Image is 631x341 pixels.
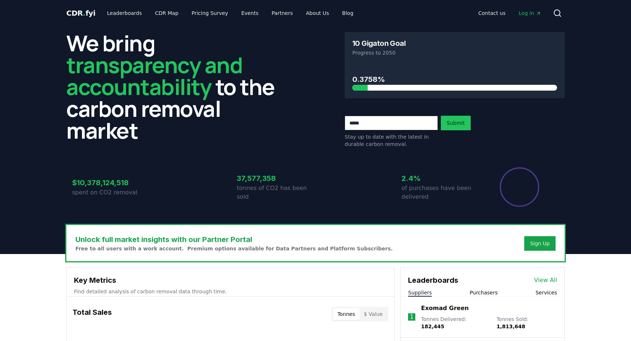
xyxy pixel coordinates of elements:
a: CDR.fyi [66,8,95,18]
a: Contact us [473,7,512,20]
a: View All [534,276,557,285]
h3: 10 Gigaton Goal [352,40,405,47]
a: Log in [513,7,547,20]
p: of purchases have been delivered [401,184,480,201]
div: Percentage of sales delivered [499,167,540,207]
nav: Main [101,7,359,20]
a: Blog [336,7,359,20]
p: Find detailed analysis of carbon removal data through time. [74,288,387,295]
h3: 37,577,358 [237,173,315,184]
p: 1 [410,313,414,321]
button: Sign Up [524,236,556,251]
a: CDR Map [149,7,184,20]
h3: Total Sales [72,307,112,321]
button: $ Value [360,308,387,320]
span: . [83,9,86,17]
a: Leaderboards [101,7,148,20]
button: Purchasers [470,289,498,296]
p: Free to all users with a work account. Premium options available for Data Partners and Platform S... [75,245,393,252]
a: Pricing Survey [186,7,234,20]
span: 1,813,648 [497,324,525,329]
span: transparency and accountability [66,50,242,102]
p: tonnes of CO2 has been sold [237,184,315,201]
p: Stay up to date with the latest in durable carbon removal. [345,133,438,148]
nav: Main [473,7,547,20]
h2: We bring to the carbon removal market [66,32,286,141]
span: 182,445 [421,324,444,329]
h3: $10,378,124,518 [72,177,151,188]
span: Log in [519,9,541,17]
button: Submit [441,116,471,130]
button: Suppliers [408,289,432,296]
p: Tonnes Delivered : [421,316,489,330]
h3: Leaderboards [408,275,458,286]
h3: Key Metrics [74,275,387,286]
p: Progress to 2050 [352,49,557,56]
a: About Us [300,7,335,20]
button: Tonnes [333,308,359,320]
span: CDR fyi [66,9,95,17]
button: Services [536,289,557,296]
a: Sign Up [530,240,550,247]
h3: 0.3758% [352,74,557,85]
a: Partners [266,7,299,20]
h3: 2.4% [401,173,480,184]
p: Tonnes Sold : [497,316,557,330]
h3: Unlock full market insights with our Partner Portal [75,234,393,245]
a: Exomad Green [421,304,469,313]
p: spent on CO2 removal [72,188,151,197]
a: Events [235,7,264,20]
